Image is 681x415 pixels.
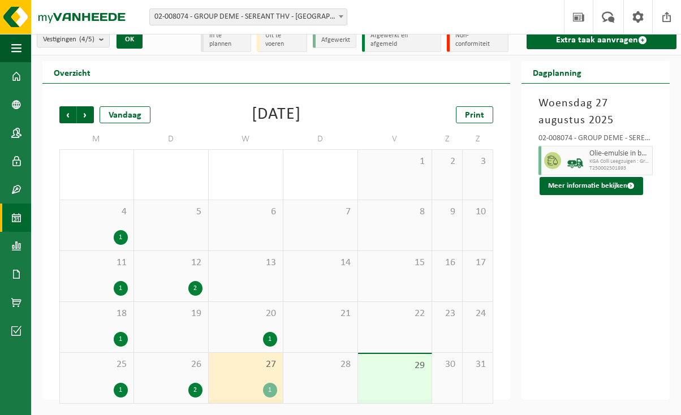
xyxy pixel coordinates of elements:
[150,9,347,25] span: 02-008074 - GROUP DEME - SEREANT THV - ANTWERPEN
[188,281,202,296] div: 2
[589,165,649,172] span: T250002501893
[463,129,493,149] td: Z
[289,308,352,320] span: 21
[589,149,649,158] span: Olie-emulsie in bulk
[263,332,277,347] div: 1
[313,33,356,48] li: Afgewerkt
[149,8,347,25] span: 02-008074 - GROUP DEME - SEREANT THV - ANTWERPEN
[362,28,441,52] li: Afgewerkt en afgemeld
[252,106,301,123] div: [DATE]
[540,177,643,195] button: Meer informatie bekijken
[37,31,110,47] button: Vestigingen(4/5)
[140,358,202,371] span: 26
[364,155,426,168] span: 1
[438,206,456,218] span: 9
[364,257,426,269] span: 15
[468,308,487,320] span: 24
[140,308,202,320] span: 19
[589,158,649,165] span: KGA Colli Leegzuigen : Group Deme
[468,206,487,218] span: 10
[364,360,426,372] span: 29
[364,308,426,320] span: 22
[43,31,94,48] span: Vestigingen
[289,358,352,371] span: 28
[188,383,202,397] div: 2
[447,28,509,52] li: Non-conformiteit
[140,206,202,218] span: 5
[214,257,277,269] span: 13
[209,129,283,149] td: W
[438,257,456,269] span: 16
[283,129,358,149] td: D
[214,206,277,218] span: 6
[134,129,209,149] td: D
[521,61,593,83] h2: Dagplanning
[214,308,277,320] span: 20
[289,257,352,269] span: 14
[468,358,487,371] span: 31
[66,206,128,218] span: 4
[456,106,493,123] a: Print
[77,106,94,123] span: Volgende
[257,28,307,52] li: Uit te voeren
[438,155,456,168] span: 2
[438,308,456,320] span: 23
[468,257,487,269] span: 17
[538,135,653,146] div: 02-008074 - GROUP DEME - SEREANT THV - [GEOGRAPHIC_DATA]
[66,257,128,269] span: 11
[66,308,128,320] span: 18
[42,61,102,83] h2: Overzicht
[438,358,456,371] span: 30
[432,129,463,149] td: Z
[140,257,202,269] span: 12
[263,383,277,397] div: 1
[567,152,584,169] img: BL-LQ-LV
[59,129,134,149] td: M
[201,28,251,52] li: In te plannen
[358,129,433,149] td: V
[66,358,128,371] span: 25
[117,31,143,49] button: OK
[114,332,128,347] div: 1
[527,31,676,49] a: Extra taak aanvragen
[468,155,487,168] span: 3
[79,36,94,43] count: (4/5)
[59,106,76,123] span: Vorige
[114,383,128,397] div: 1
[100,106,150,123] div: Vandaag
[538,95,653,129] h3: Woensdag 27 augustus 2025
[364,206,426,218] span: 8
[289,206,352,218] span: 7
[114,281,128,296] div: 1
[114,230,128,245] div: 1
[214,358,277,371] span: 27
[465,111,484,120] span: Print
